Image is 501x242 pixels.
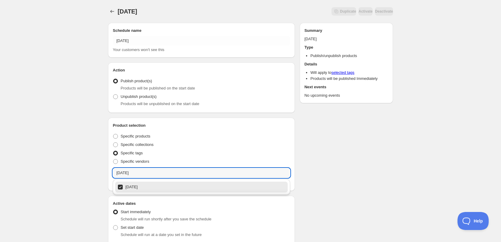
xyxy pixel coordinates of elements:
[121,94,157,99] span: Unpublish product(s)
[121,225,144,230] span: Set start date
[113,28,290,34] h2: Schedule name
[304,61,388,67] h2: Details
[108,7,116,16] button: Schedules
[304,92,388,98] p: No upcoming events
[113,67,290,73] h2: Action
[304,84,388,90] h2: Next events
[113,201,290,207] h2: Active dates
[121,217,211,221] span: Schedule will run shortly after you save the schedule
[121,86,195,90] span: Products will be published on the start date
[304,44,388,50] h2: Type
[121,151,143,155] span: Specific tags
[457,212,489,230] iframe: Toggle Customer Support
[121,232,202,237] span: Schedule will run at a date you set in the future
[304,28,388,34] h2: Summary
[121,101,199,106] span: Products will be unpublished on the start date
[121,79,152,83] span: Publish product(s)
[118,8,137,15] span: [DATE]
[304,36,388,42] p: [DATE]
[113,182,290,192] li: 14/10/2025
[310,70,388,76] li: Will apply to
[310,53,388,59] li: Publish/unpublish products
[121,210,151,214] span: Start immediately
[121,134,150,138] span: Specific products
[331,70,355,75] a: selected tags
[121,142,154,147] span: Specific collections
[121,159,149,164] span: Specific vendors
[113,47,164,52] span: Your customers won't see this
[113,123,290,129] h2: Product selection
[310,76,388,82] li: Products will be published Immediately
